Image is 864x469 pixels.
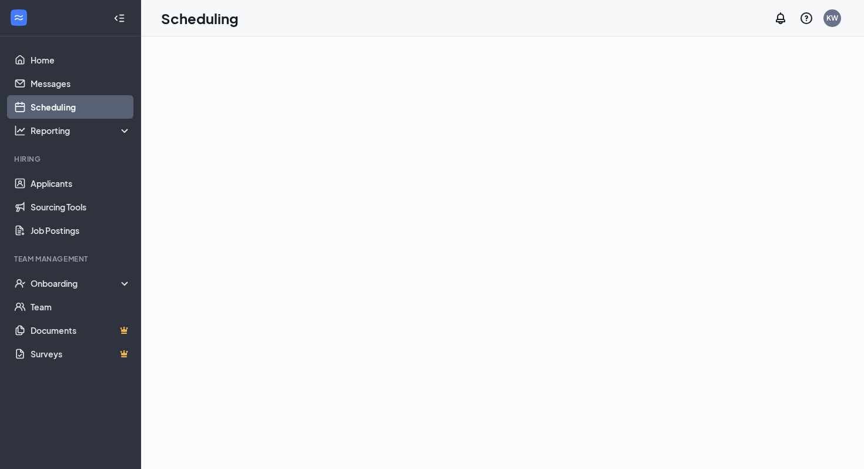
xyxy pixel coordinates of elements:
[31,342,131,366] a: SurveysCrown
[31,319,131,342] a: DocumentsCrown
[14,154,129,164] div: Hiring
[31,219,131,242] a: Job Postings
[13,12,25,24] svg: WorkstreamLogo
[14,277,26,289] svg: UserCheck
[14,125,26,136] svg: Analysis
[31,72,131,95] a: Messages
[31,95,131,119] a: Scheduling
[31,277,132,289] div: Onboarding
[31,195,131,219] a: Sourcing Tools
[31,48,131,72] a: Home
[113,12,125,24] svg: Collapse
[31,172,131,195] a: Applicants
[826,13,838,23] div: KW
[799,11,813,25] svg: QuestionInfo
[14,254,129,264] div: Team Management
[31,125,132,136] div: Reporting
[161,8,239,28] h1: Scheduling
[31,295,131,319] a: Team
[773,11,788,25] svg: Notifications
